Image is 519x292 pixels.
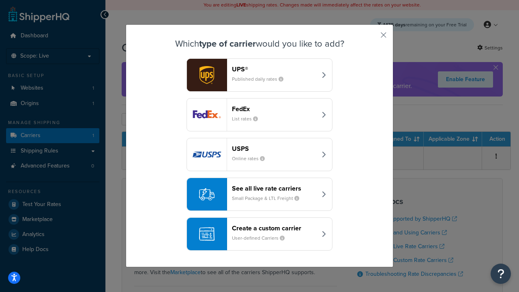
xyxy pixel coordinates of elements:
small: Small Package & LTL Freight [232,195,306,202]
small: User-defined Carriers [232,234,291,242]
small: List rates [232,115,264,122]
button: See all live rate carriersSmall Package & LTL Freight [187,178,332,211]
button: usps logoUSPSOnline rates [187,138,332,171]
header: USPS [232,145,317,152]
small: Online rates [232,155,271,162]
header: See all live rate carriers [232,185,317,192]
header: UPS® [232,65,317,73]
img: usps logo [187,138,227,171]
img: ups logo [187,59,227,91]
header: FedEx [232,105,317,113]
button: fedEx logoFedExList rates [187,98,332,131]
button: Create a custom carrierUser-defined Carriers [187,217,332,251]
img: fedEx logo [187,99,227,131]
strong: type of carrier [199,37,256,50]
button: ups logoUPS®Published daily rates [187,58,332,92]
img: icon-carrier-liverate-becf4550.svg [199,187,214,202]
img: icon-carrier-custom-c93b8a24.svg [199,226,214,242]
button: Open Resource Center [491,264,511,284]
small: Published daily rates [232,75,290,83]
header: Create a custom carrier [232,224,317,232]
h3: Which would you like to add? [146,39,373,49]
